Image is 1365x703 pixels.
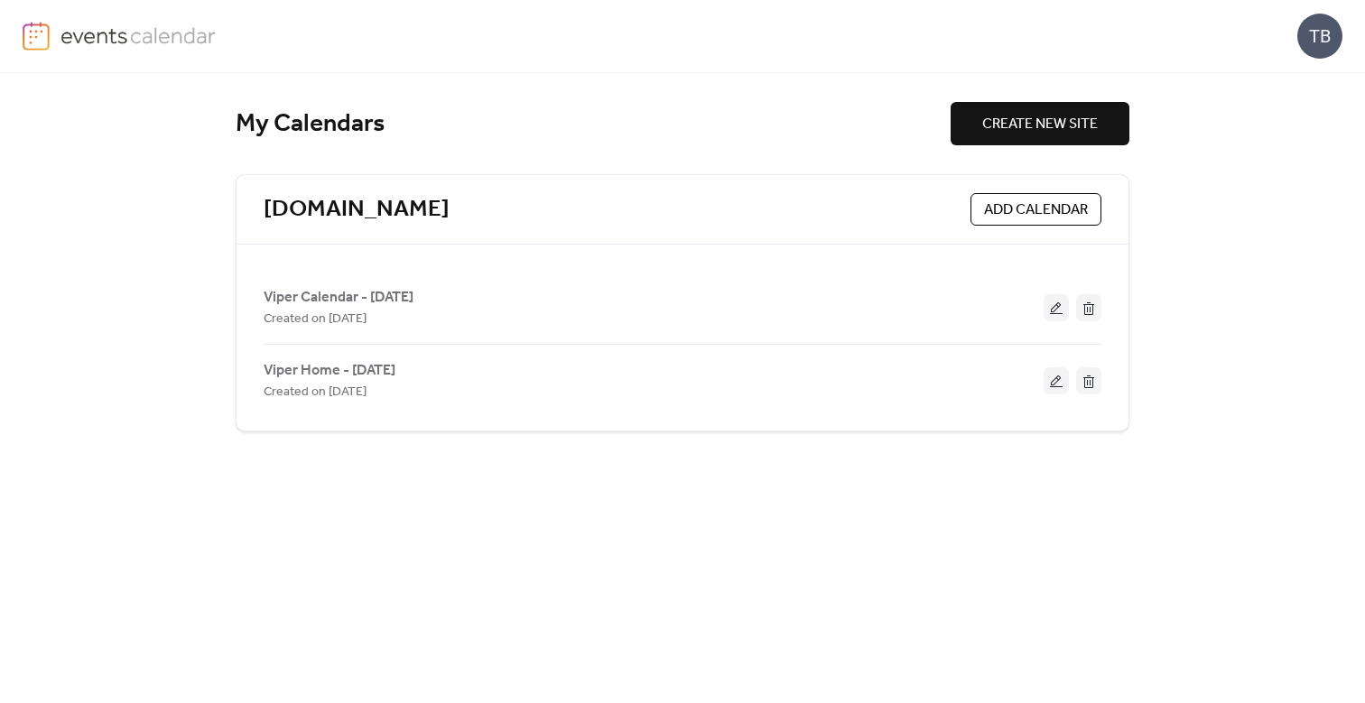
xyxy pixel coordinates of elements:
img: logo [23,22,50,51]
div: My Calendars [236,108,951,140]
a: Viper Home - [DATE] [264,365,395,375]
span: Created on [DATE] [264,382,367,403]
a: Viper Calendar - [DATE] [264,292,413,302]
span: CREATE NEW SITE [982,114,1098,135]
a: [DOMAIN_NAME] [264,195,450,225]
span: Viper Calendar - [DATE] [264,287,413,309]
img: logo-type [60,22,217,49]
button: CREATE NEW SITE [951,102,1129,145]
button: ADD CALENDAR [970,193,1101,226]
span: Created on [DATE] [264,309,367,330]
span: Viper Home - [DATE] [264,360,395,382]
span: ADD CALENDAR [984,199,1088,221]
div: TB [1297,14,1342,59]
